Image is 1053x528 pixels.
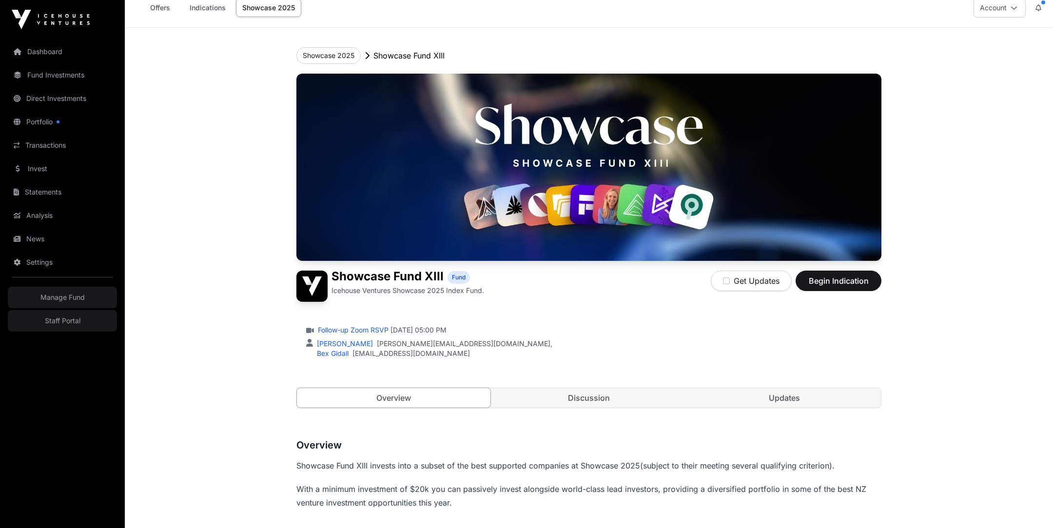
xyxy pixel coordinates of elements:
[296,47,361,64] button: Showcase 2025
[8,41,117,62] a: Dashboard
[296,437,881,453] h3: Overview
[452,274,466,281] span: Fund
[808,275,869,287] span: Begin Indication
[8,287,117,308] a: Manage Fund
[296,482,881,509] p: With a minimum investment of $20k you can passively invest alongside world-class lead investors, ...
[492,388,686,408] a: Discussion
[8,64,117,86] a: Fund Investments
[8,205,117,226] a: Analysis
[315,339,373,348] a: [PERSON_NAME]
[8,181,117,203] a: Statements
[8,310,117,332] a: Staff Portal
[8,135,117,156] a: Transactions
[796,280,881,290] a: Begin Indication
[390,325,447,335] span: [DATE] 05:00 PM
[316,325,389,335] a: Follow-up Zoom RSVP
[8,88,117,109] a: Direct Investments
[296,74,881,261] img: Showcase Fund XIII
[352,349,470,358] a: [EMAIL_ADDRESS][DOMAIN_NAME]
[687,388,881,408] a: Updates
[796,271,881,291] button: Begin Indication
[8,228,117,250] a: News
[296,459,881,472] p: (subject to their meeting several qualifying criterion).
[12,10,90,29] img: Icehouse Ventures Logo
[331,286,484,295] p: Icehouse Ventures Showcase 2025 Index Fund.
[373,50,445,61] p: Showcase Fund XIII
[1004,481,1053,528] iframe: Chat Widget
[296,271,328,302] img: Showcase Fund XIII
[8,111,117,133] a: Portfolio
[297,388,881,408] nav: Tabs
[377,339,550,349] a: [PERSON_NAME][EMAIL_ADDRESS][DOMAIN_NAME]
[8,158,117,179] a: Invest
[315,349,349,357] a: Bex Gidall
[296,461,640,470] span: Showcase Fund XIII invests into a subset of the best supported companies at Showcase 2025
[315,339,552,349] div: ,
[711,271,792,291] button: Get Updates
[8,252,117,273] a: Settings
[296,388,491,408] a: Overview
[331,271,444,284] h1: Showcase Fund XIII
